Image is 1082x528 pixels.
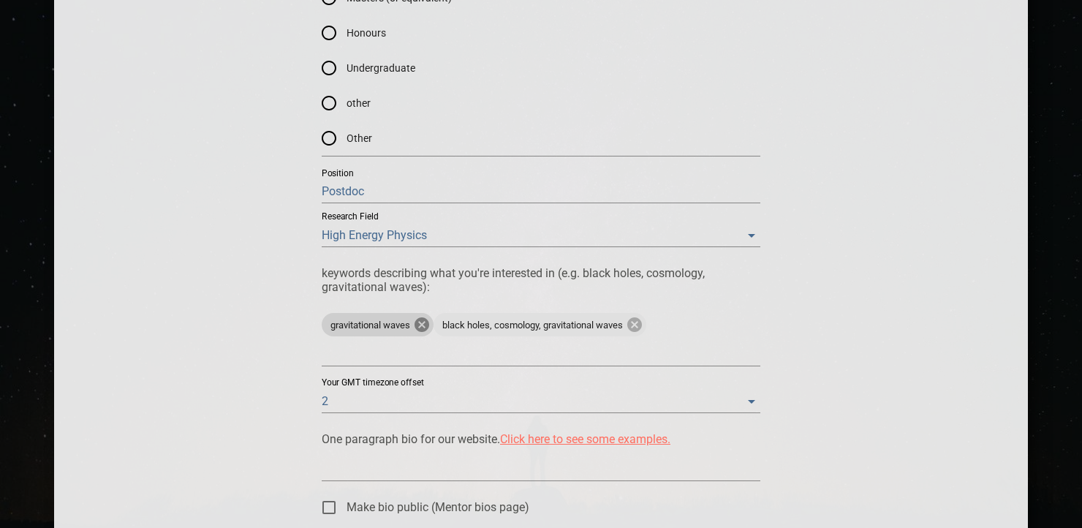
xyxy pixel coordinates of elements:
span: Undergraduate [347,61,415,76]
p: One paragraph bio for our website. [322,432,760,446]
span: gravitational waves [322,318,419,332]
input: Position [322,180,760,203]
div: black holes, cosmology, gravitational waves [434,313,646,336]
a: Click here to see some examples. [500,432,670,446]
label: Research Field [322,213,378,222]
span: Honours [347,26,386,41]
label: Your GMT timezone offset [322,379,424,388]
span: Other [347,131,372,146]
div: 2 [322,390,760,413]
p: Make bio public (Mentor bios page) [347,499,529,516]
span: other [347,96,371,111]
div: High Energy Physics [322,224,760,247]
p: keywords describing what you're interested in (e.g. black holes, cosmology, gravitational waves): [322,266,760,294]
span: black holes, cosmology, gravitational waves [434,318,632,332]
div: gravitational waves [322,313,434,336]
label: Position [322,170,354,178]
